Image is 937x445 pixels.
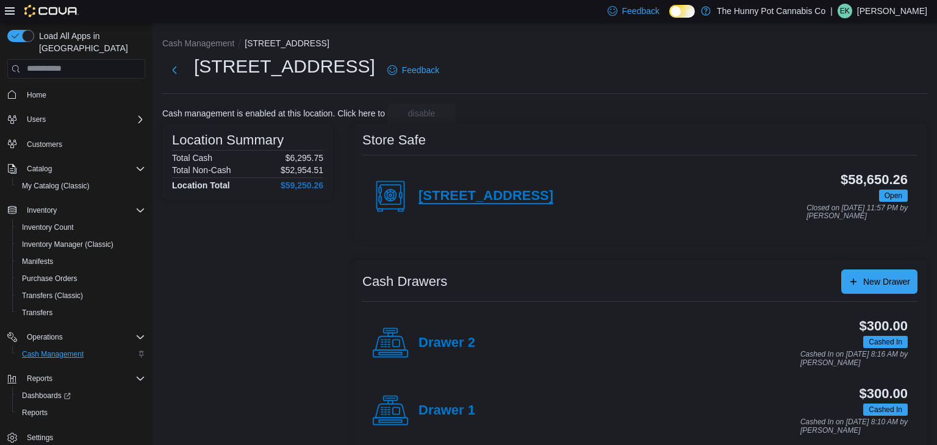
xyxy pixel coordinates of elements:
[879,190,908,202] span: Open
[17,237,145,252] span: Inventory Manager (Classic)
[857,4,927,18] p: [PERSON_NAME]
[17,288,88,303] a: Transfers (Classic)
[22,181,90,191] span: My Catalog (Classic)
[800,418,908,435] p: Cashed In on [DATE] 8:10 AM by [PERSON_NAME]
[22,371,57,386] button: Reports
[863,336,908,348] span: Cashed In
[12,253,150,270] button: Manifests
[418,188,553,204] h4: [STREET_ADDRESS]
[860,386,908,401] h3: $300.00
[408,107,435,119] span: disable
[17,347,145,361] span: Cash Management
[22,88,51,102] a: Home
[22,137,145,152] span: Customers
[194,54,375,79] h1: [STREET_ADDRESS]
[17,254,145,269] span: Manifests
[12,346,150,363] button: Cash Management
[22,430,58,445] a: Settings
[840,4,850,18] span: EK
[17,388,145,403] span: Dashboards
[2,160,150,177] button: Catalog
[12,177,150,194] button: My Catalog (Classic)
[22,162,145,176] span: Catalog
[27,115,46,124] span: Users
[24,5,79,17] img: Cova
[17,405,145,420] span: Reports
[863,276,910,288] span: New Drawer
[22,349,84,359] span: Cash Management
[2,370,150,387] button: Reports
[22,112,51,127] button: Users
[22,257,53,266] span: Manifests
[172,165,231,175] h6: Total Non-Cash
[830,4,833,18] p: |
[22,308,52,318] span: Transfers
[22,391,71,400] span: Dashboards
[172,180,230,190] h4: Location Total
[34,30,145,54] span: Load All Apps in [GEOGRAPHIC_DATA]
[22,330,68,344] button: Operations
[838,4,852,18] div: Elizabeth Kettlehut
[17,179,95,193] a: My Catalog (Classic)
[418,403,475,419] h4: Drawer 1
[22,330,145,344] span: Operations
[2,329,150,346] button: Operations
[860,319,908,333] h3: $300.00
[22,162,57,176] button: Catalog
[17,237,118,252] a: Inventory Manager (Classic)
[669,5,695,18] input: Dark Mode
[281,180,323,190] h4: $59,250.26
[22,203,145,218] span: Inventory
[841,269,917,294] button: New Drawer
[17,347,88,361] a: Cash Management
[17,305,57,320] a: Transfers
[22,203,62,218] button: Inventory
[362,274,447,289] h3: Cash Drawers
[12,304,150,321] button: Transfers
[387,104,456,123] button: disable
[281,165,323,175] p: $52,954.51
[863,404,908,416] span: Cashed In
[27,205,57,215] span: Inventory
[285,153,323,163] p: $6,295.75
[418,335,475,351] h4: Drawer 2
[162,109,385,118] p: Cash management is enabled at this location. Click here to
[27,90,46,100] span: Home
[17,220,79,235] a: Inventory Count
[17,288,145,303] span: Transfers (Classic)
[162,37,927,52] nav: An example of EuiBreadcrumbs
[800,351,908,367] p: Cashed In on [DATE] 8:16 AM by [PERSON_NAME]
[27,164,52,174] span: Catalog
[22,274,77,283] span: Purchase Orders
[22,222,74,232] span: Inventory Count
[22,430,145,445] span: Settings
[22,87,145,102] span: Home
[22,371,145,386] span: Reports
[17,305,145,320] span: Transfers
[402,64,439,76] span: Feedback
[17,254,58,269] a: Manifests
[172,133,284,148] h3: Location Summary
[17,179,145,193] span: My Catalog (Classic)
[885,190,902,201] span: Open
[12,270,150,287] button: Purchase Orders
[2,135,150,153] button: Customers
[172,153,212,163] h6: Total Cash
[362,133,426,148] h3: Store Safe
[27,140,62,149] span: Customers
[22,112,145,127] span: Users
[27,374,52,383] span: Reports
[22,291,83,301] span: Transfers (Classic)
[12,387,150,404] a: Dashboards
[12,287,150,304] button: Transfers (Classic)
[12,236,150,253] button: Inventory Manager (Classic)
[717,4,825,18] p: The Hunny Pot Cannabis Co
[22,137,67,152] a: Customers
[22,408,48,418] span: Reports
[382,58,444,82] a: Feedback
[27,433,53,443] span: Settings
[17,220,145,235] span: Inventory Count
[12,404,150,421] button: Reports
[2,86,150,104] button: Home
